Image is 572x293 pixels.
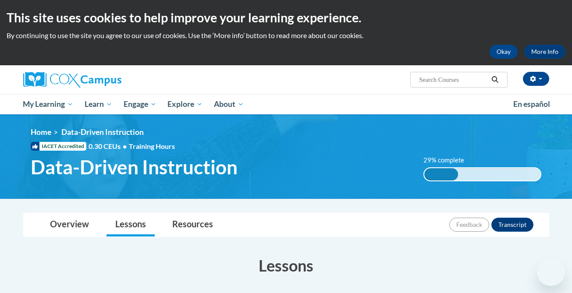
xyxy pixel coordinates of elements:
[123,142,127,150] span: •
[208,94,249,114] a: About
[167,99,203,109] span: Explore
[513,99,550,109] span: En español
[508,95,556,113] a: En español
[163,213,222,237] a: Resources
[491,218,533,232] button: Transcript
[424,168,458,180] div: 29% complete
[7,31,565,40] p: By continuing to use the site you agree to our use of cookies. Use the ‘More info’ button to read...
[418,74,488,85] input: Search Courses
[41,213,98,237] a: Overview
[449,218,489,232] button: Feedback
[488,74,501,85] button: Search
[490,45,518,59] button: Okay
[79,94,118,114] a: Learn
[31,142,86,151] span: IACET Accredited
[537,258,565,286] iframe: Button to launch messaging window
[23,72,121,88] img: Cox Campus
[162,94,208,114] a: Explore
[23,254,549,276] h3: Lessons
[107,213,155,237] a: Lessons
[18,94,79,114] a: My Learning
[23,72,190,88] a: Cox Campus
[89,141,129,151] span: 0.30 CEUs
[423,155,474,165] label: 29% complete
[129,142,175,150] span: Training Hours
[524,45,565,59] a: More Info
[124,99,156,109] span: Engage
[118,94,162,114] a: Engage
[23,99,73,109] span: My Learning
[523,72,549,86] button: Account Settings
[85,99,112,109] span: Learn
[61,127,144,137] span: Data-Driven Instruction
[31,155,238,179] span: Data-Driven Instruction
[31,127,51,137] a: Home
[214,99,244,109] span: About
[10,94,562,114] div: Main menu
[7,9,565,26] h2: This site uses cookies to help improve your learning experience.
